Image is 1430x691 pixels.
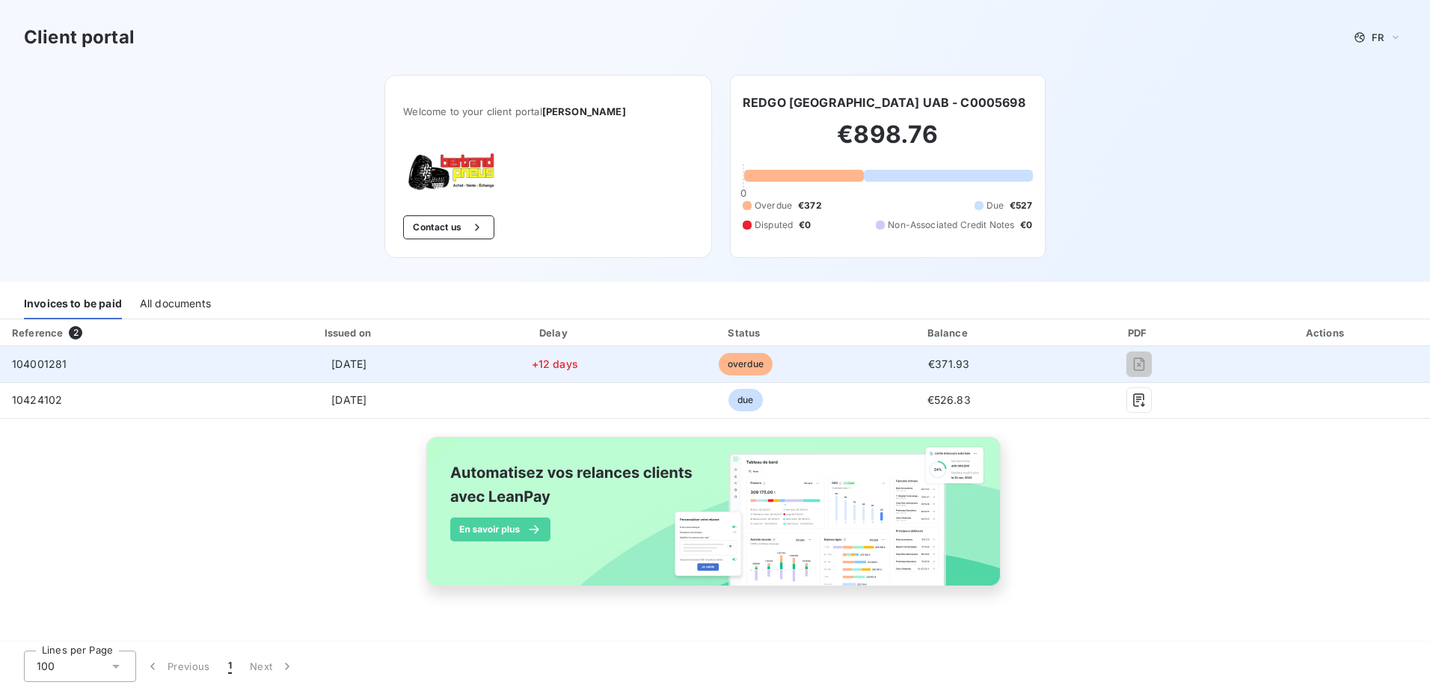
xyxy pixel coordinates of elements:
[140,288,211,319] div: All documents
[37,659,55,674] span: 100
[846,325,1052,340] div: Balance
[464,325,645,340] div: Delay
[740,187,746,199] span: 0
[1058,325,1220,340] div: PDF
[331,357,366,370] span: [DATE]
[219,651,241,682] button: 1
[927,393,971,406] span: €526.83
[928,357,969,370] span: €371.93
[24,24,135,51] h3: Client portal
[799,218,811,232] span: €0
[24,288,122,319] div: Invoices to be paid
[403,215,494,239] button: Contact us
[136,651,219,682] button: Previous
[542,105,626,117] span: [PERSON_NAME]
[743,120,1033,165] h2: €898.76
[403,105,693,117] span: Welcome to your client portal
[532,357,578,370] span: +12 days
[413,428,1017,612] img: banner
[12,393,62,406] span: 10424102
[728,389,762,411] span: due
[228,659,232,674] span: 1
[69,326,82,340] span: 2
[241,651,304,682] button: Next
[331,393,366,406] span: [DATE]
[888,218,1014,232] span: Non-Associated Credit Notes
[403,153,499,191] img: Company logo
[12,357,67,370] span: 104001281
[755,218,793,232] span: Disputed
[1020,218,1032,232] span: €0
[240,325,458,340] div: Issued on
[755,199,792,212] span: Overdue
[1010,199,1033,212] span: €527
[743,93,1025,111] h6: REDGO [GEOGRAPHIC_DATA] UAB - C0005698
[1372,31,1384,43] span: FR
[798,199,822,212] span: €372
[651,325,840,340] div: Status
[986,199,1004,212] span: Due
[719,353,773,375] span: overdue
[12,327,63,339] div: Reference
[1226,325,1427,340] div: Actions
